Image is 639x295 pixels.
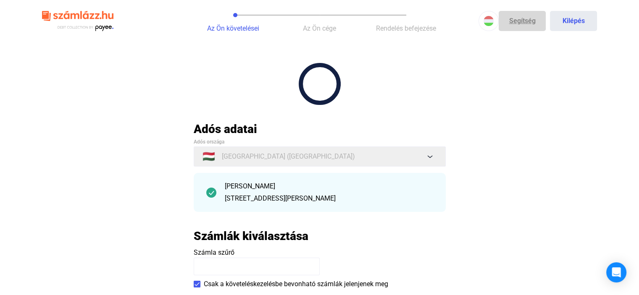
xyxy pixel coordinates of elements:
[206,188,216,198] img: checkmark-darker-green-circle
[194,248,234,256] span: Számla szűrő
[479,11,499,31] button: HU
[194,139,224,145] span: Adós országa
[42,8,113,35] img: szamlazzhu-logo
[303,24,336,32] span: Az Ön cége
[606,262,626,282] div: Open Intercom Messenger
[484,16,494,26] img: HU
[499,11,546,31] a: Segítség
[194,146,446,167] button: 🇭🇺[GEOGRAPHIC_DATA] ([GEOGRAPHIC_DATA])
[222,151,355,162] span: [GEOGRAPHIC_DATA] ([GEOGRAPHIC_DATA])
[207,24,259,32] span: Az Ön követelései
[225,181,433,191] div: [PERSON_NAME]
[376,24,436,32] span: Rendelés befejezése
[194,229,308,243] h2: Számlák kiválasztása
[202,151,215,162] span: 🇭🇺
[225,193,433,204] div: [STREET_ADDRESS][PERSON_NAME]
[550,11,597,31] button: Kilépés
[204,279,388,289] span: Csak a követeléskezelésbe bevonható számlák jelenjenek meg
[194,122,446,136] h2: Adós adatai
